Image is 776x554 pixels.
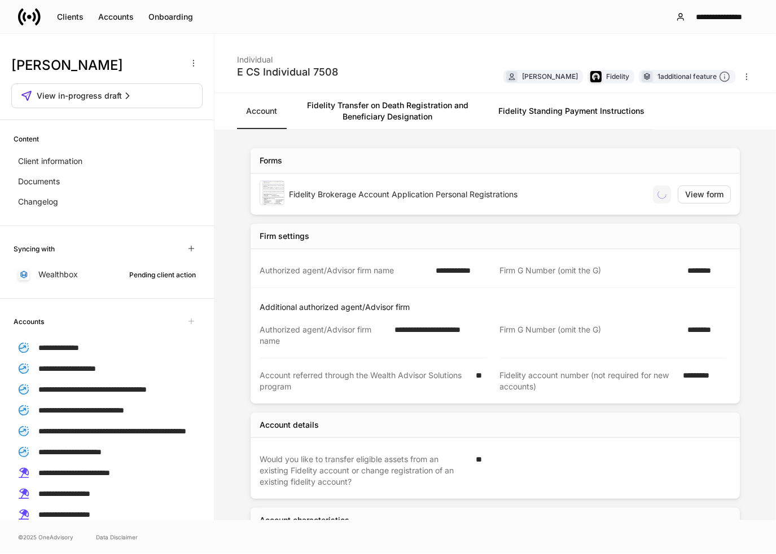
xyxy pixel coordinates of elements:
[57,11,84,23] div: Clients
[289,189,644,200] div: Fidelity Brokerage Account Application Personal Registrations
[14,134,39,144] h6: Content
[489,93,654,129] a: Fidelity Standing Payment Instructions
[237,93,286,129] a: Account
[657,71,730,83] div: 1 additional feature
[678,185,731,203] button: View form
[260,419,319,431] div: Account details
[260,155,282,166] div: Forms
[91,8,141,26] button: Accounts
[129,269,196,280] div: Pending client action
[522,71,578,82] div: [PERSON_NAME]
[50,8,91,26] button: Clients
[606,71,629,82] div: Fidelity
[14,243,55,254] h6: Syncing with
[14,171,200,192] a: Documents
[96,533,138,542] a: Data Disclaimer
[260,515,349,526] div: Account characteristics
[14,151,200,171] a: Client information
[237,47,338,65] div: Individual
[685,189,724,200] div: View form
[260,454,469,487] div: Would you like to transfer eligible assets from an existing Fidelity account or change registrati...
[14,316,44,327] h6: Accounts
[260,324,388,347] div: Authorized agent/Advisor firm name
[237,65,338,79] div: E CS Individual 7508
[37,90,122,101] span: View in-progress draft
[14,264,200,285] a: WealthboxPending client action
[11,56,180,74] h3: [PERSON_NAME]
[11,83,203,108] button: View in-progress draft
[286,93,489,129] a: Fidelity Transfer on Death Registration and Beneficiary Designation
[18,176,60,187] p: Documents
[500,370,677,392] div: Fidelity account number (not required for new accounts)
[260,302,735,313] p: Additional authorized agent/Advisor firm
[260,231,309,242] div: Firm settings
[260,370,469,392] div: Account referred through the Wealth Advisor Solutions program
[260,265,429,276] div: Authorized agent/Advisor firm name
[500,324,681,347] div: Firm G Number (omit the G)
[182,312,200,330] span: Unavailable with outstanding requests for information
[18,533,73,542] span: © 2025 OneAdvisory
[38,269,78,280] p: Wealthbox
[98,11,134,23] div: Accounts
[141,8,200,26] button: Onboarding
[500,265,681,276] div: Firm G Number (omit the G)
[18,196,58,207] p: Changelog
[148,11,193,23] div: Onboarding
[18,156,82,167] p: Client information
[14,192,200,212] a: Changelog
